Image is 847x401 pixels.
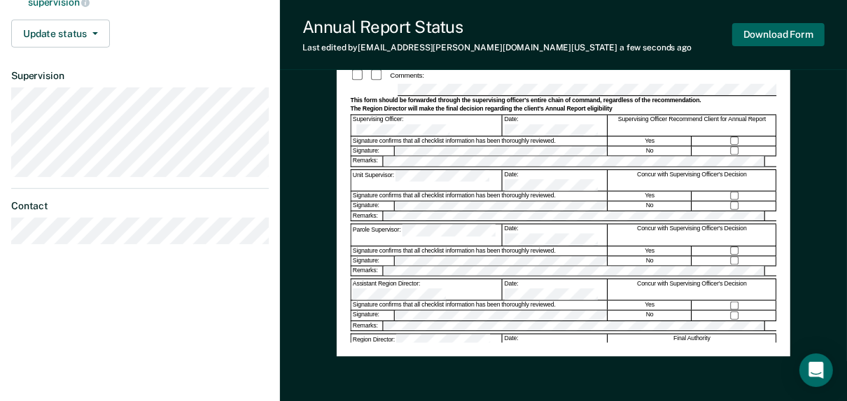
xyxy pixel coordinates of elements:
[608,202,692,211] div: No
[351,106,777,113] div: The Region Director will make the final decision regarding the client's Annual Report eligibility
[608,256,692,265] div: No
[732,23,825,46] button: Download Form
[351,136,608,146] div: Signature confirms that all checklist information has been thoroughly reviewed.
[503,225,607,246] div: Date:
[608,170,777,191] div: Concur with Supervising Officer's Decision
[351,115,503,136] div: Supervising Officer:
[608,301,692,310] div: Yes
[608,311,692,320] div: No
[608,147,692,156] div: No
[351,192,608,201] div: Signature confirms that all checklist information has been thoroughly reviewed.
[351,267,384,276] div: Remarks:
[608,246,692,255] div: Yes
[11,70,269,82] dt: Supervision
[351,170,503,191] div: Unit Supervisor:
[351,280,503,301] div: Assistant Region Director:
[302,17,692,37] div: Annual Report Status
[608,115,777,136] div: Supervising Officer Recommend Client for Annual Report
[503,115,607,136] div: Date:
[608,335,777,356] div: Final Authority
[351,311,395,320] div: Signature:
[503,170,607,191] div: Date:
[351,335,503,356] div: Region Director:
[351,225,503,246] div: Parole Supervisor:
[351,301,608,310] div: Signature confirms that all checklist information has been thoroughly reviewed.
[503,280,607,301] div: Date:
[351,147,395,156] div: Signature:
[608,225,777,246] div: Concur with Supervising Officer's Decision
[608,136,692,146] div: Yes
[351,211,384,220] div: Remarks:
[799,353,833,387] div: Open Intercom Messenger
[302,43,692,52] div: Last edited by [EMAIL_ADDRESS][PERSON_NAME][DOMAIN_NAME][US_STATE]
[351,256,395,265] div: Signature:
[351,246,608,255] div: Signature confirms that all checklist information has been thoroughly reviewed.
[11,200,269,212] dt: Contact
[11,20,110,48] button: Update status
[388,71,426,80] div: Comments:
[608,280,777,301] div: Concur with Supervising Officer's Decision
[619,43,692,52] span: a few seconds ago
[351,97,777,105] div: This form should be forwarded through the supervising officer's entire chain of command, regardle...
[351,202,395,211] div: Signature:
[351,157,384,166] div: Remarks:
[608,192,692,201] div: Yes
[503,335,607,356] div: Date:
[351,321,384,330] div: Remarks:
